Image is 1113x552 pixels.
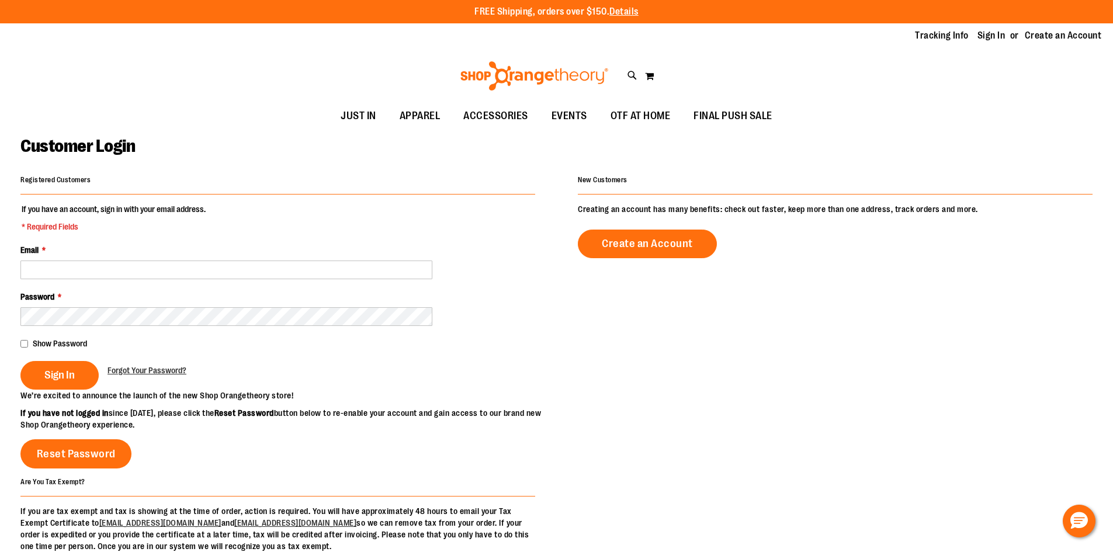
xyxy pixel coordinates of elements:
[20,292,54,301] span: Password
[37,447,116,460] span: Reset Password
[611,103,671,129] span: OTF AT HOME
[20,245,39,255] span: Email
[99,518,221,527] a: [EMAIL_ADDRESS][DOMAIN_NAME]
[977,29,1005,42] a: Sign In
[214,408,274,418] strong: Reset Password
[452,103,540,130] a: ACCESSORIES
[20,505,535,552] p: If you are tax exempt and tax is showing at the time of order, action is required. You will have ...
[20,203,207,232] legend: If you have an account, sign in with your email address.
[329,103,388,130] a: JUST IN
[578,230,717,258] a: Create an Account
[609,6,639,17] a: Details
[540,103,599,130] a: EVENTS
[20,176,91,184] strong: Registered Customers
[20,477,85,485] strong: Are You Tax Exempt?
[20,136,135,156] span: Customer Login
[20,407,557,431] p: since [DATE], please click the button below to re-enable your account and gain access to our bran...
[388,103,452,130] a: APPAREL
[599,103,682,130] a: OTF AT HOME
[602,237,693,250] span: Create an Account
[400,103,441,129] span: APPAREL
[33,339,87,348] span: Show Password
[20,361,99,390] button: Sign In
[1025,29,1102,42] a: Create an Account
[578,176,627,184] strong: New Customers
[108,366,186,375] span: Forgot Your Password?
[682,103,784,130] a: FINAL PUSH SALE
[578,203,1093,215] p: Creating an account has many benefits: check out faster, keep more than one address, track orders...
[459,61,610,91] img: Shop Orangetheory
[474,5,639,19] p: FREE Shipping, orders over $150.
[341,103,376,129] span: JUST IN
[20,408,109,418] strong: If you have not logged in
[20,439,131,468] a: Reset Password
[108,364,186,376] a: Forgot Your Password?
[552,103,587,129] span: EVENTS
[20,390,557,401] p: We’re excited to announce the launch of the new Shop Orangetheory store!
[915,29,969,42] a: Tracking Info
[22,221,206,232] span: * Required Fields
[44,369,75,381] span: Sign In
[694,103,772,129] span: FINAL PUSH SALE
[1063,505,1095,537] button: Hello, have a question? Let’s chat.
[463,103,528,129] span: ACCESSORIES
[234,518,356,527] a: [EMAIL_ADDRESS][DOMAIN_NAME]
